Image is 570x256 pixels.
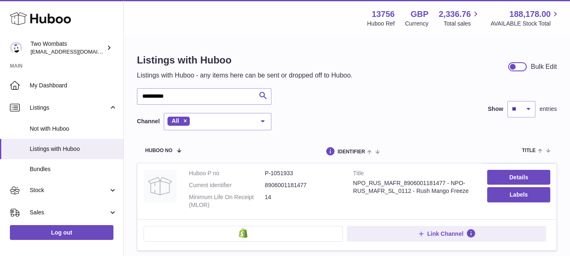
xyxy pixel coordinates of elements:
[443,20,480,28] span: Total sales
[31,40,105,56] div: Two Wombats
[539,105,557,113] span: entries
[490,20,560,28] span: AVAILABLE Stock Total
[239,228,247,238] img: shopify-small.png
[487,170,550,185] a: Details
[31,48,121,55] span: [EMAIL_ADDRESS][DOMAIN_NAME]
[189,181,265,189] dt: Current identifier
[10,42,22,54] img: internalAdmin-13756@internal.huboo.com
[427,230,464,237] span: Link Channel
[30,104,108,112] span: Listings
[137,117,160,125] label: Channel
[265,193,341,209] dd: 14
[522,148,535,153] span: title
[137,71,353,80] p: Listings with Huboo - any items here can be sent or dropped off to Huboo.
[490,9,560,28] a: 188,178.00 AVAILABLE Stock Total
[353,179,475,195] div: NPO_RUS_MAFR_8906001181477 - NPO-RUS_MAFR_SL_0112 - Rush Mango Freeze
[405,20,429,28] div: Currency
[347,226,546,242] button: Link Channel
[30,209,108,216] span: Sales
[137,54,353,67] h1: Listings with Huboo
[439,9,471,20] span: 2,336.76
[367,20,395,28] div: Huboo Ref
[509,9,551,20] span: 188,178.00
[439,9,480,28] a: 2,336.76 Total sales
[30,82,117,89] span: My Dashboard
[189,193,265,209] dt: Minimum Life On Receipt (MLOR)
[353,169,475,179] strong: Title
[410,9,428,20] strong: GBP
[145,148,172,153] span: Huboo no
[172,117,179,124] span: All
[372,9,395,20] strong: 13756
[144,169,177,202] img: NPO_RUS_MAFR_8906001181477 - NPO-RUS_MAFR_SL_0112 - Rush Mango Freeze
[265,181,341,189] dd: 8906001181477
[10,225,113,240] a: Log out
[265,169,341,177] dd: P-1051933
[30,125,117,133] span: Not with Huboo
[30,186,108,194] span: Stock
[337,149,365,155] span: identifier
[488,105,503,113] label: Show
[30,165,117,173] span: Bundles
[531,62,557,71] div: Bulk Edit
[189,169,265,177] dt: Huboo P no
[30,145,117,153] span: Listings with Huboo
[487,187,550,202] button: Labels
